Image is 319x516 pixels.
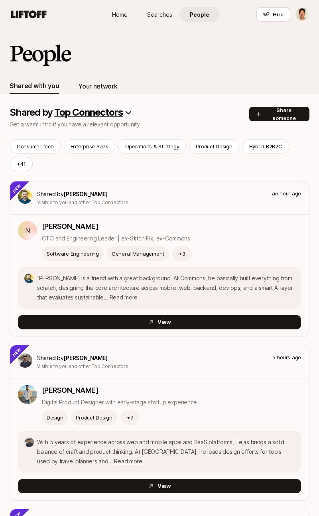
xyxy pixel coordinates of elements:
[120,410,140,425] button: +7
[63,355,107,361] span: [PERSON_NAME]
[78,78,117,94] button: Your network
[25,226,30,235] p: N
[272,189,301,206] p: an hour ago
[10,81,59,91] div: Shared with you
[42,385,197,396] p: [PERSON_NAME]
[24,437,34,447] img: bd4da4d7_5cf5_45b3_8595_1454a3ab2b2e.jpg
[42,398,197,407] p: Digital Product Designer with early-stage startup experience
[112,10,128,19] span: Home
[158,317,171,327] p: View
[10,157,33,171] button: +41
[125,142,179,150] p: Operations & Strategy
[158,481,171,491] p: View
[37,363,128,370] p: Visible to you and other Top Connectors
[272,353,301,370] p: 5 hours ago
[18,189,32,204] img: 94ddba96_162a_4062_a6fe_bdab82155b16.jpg
[17,142,54,150] p: Consumer tech
[42,221,190,232] p: [PERSON_NAME]
[110,294,138,301] span: Read more
[249,107,309,121] button: Share someone
[71,142,108,150] p: Enterprise Saas
[76,414,112,421] p: Product Design
[295,7,309,22] button: Jeremy Chen
[147,10,172,19] span: Searches
[37,199,128,206] p: Visible to you and other Top Connectors
[273,10,284,18] span: Hire
[172,246,192,261] button: +3
[18,385,37,404] img: 2e5c13dd_5487_4ead_b453_9670a157f0ff.jpg
[37,437,295,466] p: With 5 years of experience across web and mobile apps and SaaS platforms, Tejas brings a solid ba...
[18,315,301,329] button: View
[249,142,282,150] p: Hybrid B2B2C
[10,107,53,118] p: Shared by
[47,250,99,258] p: Software Engineering
[37,274,295,302] p: [PERSON_NAME] is a friend with a great background. At Commons, he basically built everything from...
[37,189,128,199] p: Shared by
[37,353,128,363] p: Shared by
[10,181,309,337] a: Shared by[PERSON_NAME]Visible to you and other Top Connectorsan hour agoN[PERSON_NAME]CTO and Eng...
[54,107,132,118] button: Top Connectors
[256,7,290,22] button: Hire
[196,142,232,150] p: Product Design
[10,41,70,65] h2: People
[190,10,209,19] span: People
[24,274,34,283] img: 94ddba96_162a_4062_a6fe_bdab82155b16.jpg
[78,81,117,91] div: Your network
[10,120,249,129] p: Get a warm intro if you have a relevant opportunity
[54,107,123,118] p: Top Connectors
[18,479,301,493] button: View
[10,78,59,94] button: Shared with you
[112,250,164,258] p: General Management
[114,458,142,465] span: Read more
[63,191,107,197] span: [PERSON_NAME]
[47,414,63,421] p: Design
[10,345,309,501] a: Shared by[PERSON_NAME]Visible to you and other Top Connectors5 hours ago[PERSON_NAME]Digital Prod...
[42,234,190,243] p: CTO and Engineering Leader | ex-Stitch Fix, ex-Commons
[18,353,32,368] img: bd4da4d7_5cf5_45b3_8595_1454a3ab2b2e.jpg
[140,7,179,22] a: Searches
[100,7,140,22] a: Home
[179,7,219,22] a: People
[295,8,309,21] img: Jeremy Chen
